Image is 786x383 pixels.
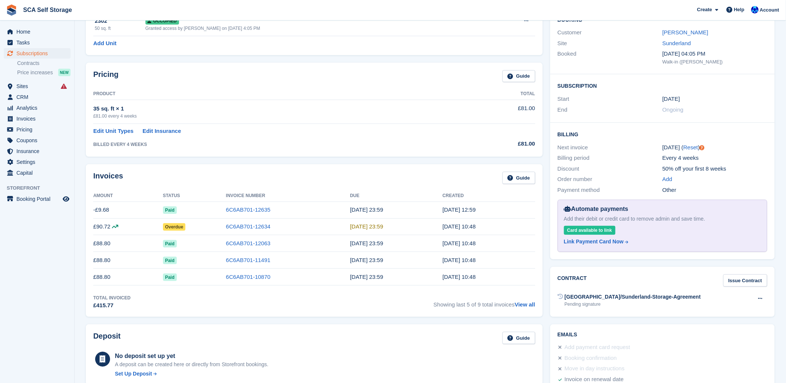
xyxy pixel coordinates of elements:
[502,70,535,82] a: Guide
[115,352,269,361] div: No deposit set up yet
[4,92,71,102] a: menu
[163,190,226,202] th: Status
[93,252,163,269] td: £88.80
[564,226,616,235] div: Card available to link
[443,240,476,246] time: 2025-07-31 09:48:37 UTC
[93,295,131,301] div: Total Invoiced
[17,69,53,76] span: Price increases
[16,103,61,113] span: Analytics
[17,68,71,77] a: Price increases NEW
[564,205,761,214] div: Automate payments
[145,17,179,25] span: Occupied
[558,28,663,37] div: Customer
[16,194,61,204] span: Booking Portal
[61,83,67,89] i: Smart entry sync failures have occurred
[4,124,71,135] a: menu
[16,48,61,59] span: Subscriptions
[226,257,270,263] a: 6C6AB701-11491
[7,184,74,192] span: Storefront
[564,238,758,246] a: Link Payment Card Now
[163,274,177,281] span: Paid
[95,25,145,32] div: 50 sq. ft
[93,70,119,82] h2: Pricing
[558,130,767,138] h2: Billing
[565,343,630,352] div: Add payment card request
[663,40,691,46] a: Sunderland
[226,190,350,202] th: Invoice Number
[723,274,767,287] a: Issue Contract
[565,354,617,363] div: Booking confirmation
[663,50,767,58] div: [DATE] 04:05 PM
[663,143,767,152] div: [DATE] ( )
[16,168,61,178] span: Capital
[4,48,71,59] a: menu
[4,168,71,178] a: menu
[565,301,701,308] div: Pending signature
[463,100,535,124] td: £81.00
[93,332,120,344] h2: Deposit
[558,95,663,103] div: Start
[93,127,134,136] a: Edit Unit Types
[16,146,61,156] span: Insurance
[502,172,535,184] a: Guide
[58,69,71,76] div: NEW
[16,135,61,146] span: Coupons
[115,370,269,378] a: Set Up Deposit
[443,274,476,280] time: 2025-06-05 09:48:59 UTC
[463,88,535,100] th: Total
[16,157,61,167] span: Settings
[16,81,61,91] span: Sites
[163,223,186,231] span: Overdue
[443,257,476,263] time: 2025-07-03 09:48:40 UTC
[4,194,71,204] a: menu
[115,370,152,378] div: Set Up Deposit
[558,39,663,48] div: Site
[558,175,663,184] div: Order number
[143,127,181,136] a: Edit Insurance
[17,60,71,67] a: Contracts
[226,274,270,280] a: 6C6AB701-10870
[564,238,624,246] div: Link Payment Card Now
[6,4,17,16] img: stora-icon-8386f47178a22dfd0bd8f6a31ec36ba5ce8667c1dd55bd0f319d3a0aa187defe.svg
[115,361,269,368] p: A deposit can be created here or directly from Storefront bookings.
[16,113,61,124] span: Invoices
[16,27,61,37] span: Home
[163,206,177,214] span: Paid
[734,6,745,13] span: Help
[93,39,116,48] a: Add Unit
[350,206,383,213] time: 2025-08-28 22:59:59 UTC
[699,144,705,151] div: Tooltip anchor
[564,215,761,223] div: Add their debit or credit card to remove admin and save time.
[4,157,71,167] a: menu
[4,81,71,91] a: menu
[683,144,698,150] a: Reset
[663,186,767,194] div: Other
[463,140,535,148] div: £81.00
[751,6,759,13] img: Kelly Neesham
[350,240,383,246] time: 2025-07-31 22:59:59 UTC
[502,332,535,344] a: Guide
[226,206,270,213] a: 6C6AB701-12635
[350,274,383,280] time: 2025-06-05 22:59:59 UTC
[663,154,767,162] div: Every 4 weeks
[350,223,383,230] time: 2025-08-28 22:59:59 UTC
[20,4,75,16] a: SCA Self Storage
[93,113,463,119] div: £81.00 every 4 weeks
[558,274,587,287] h2: Contract
[16,37,61,48] span: Tasks
[93,218,163,235] td: £90.72
[663,29,708,35] a: [PERSON_NAME]
[663,58,767,66] div: Walk-in ([PERSON_NAME])
[163,240,177,247] span: Paid
[93,105,463,113] div: 35 sq. ft × 1
[4,113,71,124] a: menu
[16,92,61,102] span: CRM
[663,106,684,113] span: Ongoing
[558,50,663,65] div: Booked
[558,82,767,89] h2: Subscription
[4,103,71,113] a: menu
[350,190,443,202] th: Due
[93,141,463,148] div: BILLED EVERY 4 WEEKS
[62,194,71,203] a: Preview store
[350,257,383,263] time: 2025-07-03 22:59:59 UTC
